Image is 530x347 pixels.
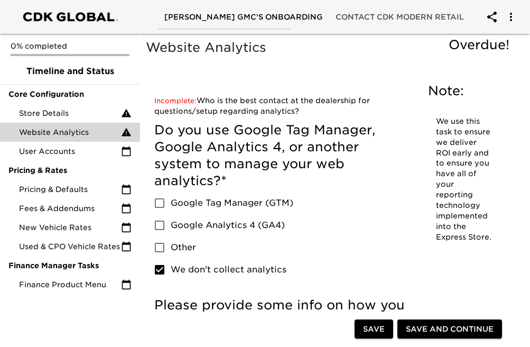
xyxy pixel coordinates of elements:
[336,11,464,24] span: Contact CDK Modern Retail
[19,203,121,214] span: Fees & Addendums
[8,260,132,271] span: Finance Manager Tasks
[19,146,121,157] span: User Accounts
[19,108,121,118] span: Store Details
[8,65,132,78] span: Timeline and Status
[146,39,515,56] h5: Website Analytics
[171,197,293,209] span: Google Tag Manager (GTM)
[154,122,409,189] h5: Do you use Google Tag Manager, Google Analytics 4, or another system to manage your web analytics?
[479,4,505,30] button: account of current user
[498,4,524,30] button: account of current user
[11,41,129,51] p: 0% completed
[19,279,121,290] span: Finance Product Menu
[428,83,500,99] h5: Note:
[154,97,197,105] span: Incomplete:
[171,219,285,232] span: Google Analytics 4 (GA4)
[436,116,492,243] p: We use this task to ensure we deliver ROI early and to ensure you have all of your reporting tech...
[363,323,385,336] span: Save
[397,319,502,339] button: Save and Continue
[8,165,132,176] span: Pricing & Rates
[154,297,409,331] h5: Please provide some info on how you manage/track metrics and goals.
[171,241,196,254] span: Other
[19,184,121,195] span: Pricing & Defaults
[19,222,121,233] span: New Vehicle Rates
[164,11,323,24] span: [PERSON_NAME] GMC's Onboarding
[449,37,509,52] span: Overdue!
[171,263,286,276] span: We don't collect analytics
[19,241,121,252] span: Used & CPO Vehicle Rates
[406,323,494,336] span: Save and Continue
[19,127,121,138] span: Website Analytics
[8,89,132,99] span: Core Configuration
[355,319,393,339] button: Save
[154,96,370,115] a: Who is the best contact at the dealership for questions/setup regarding analytics?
